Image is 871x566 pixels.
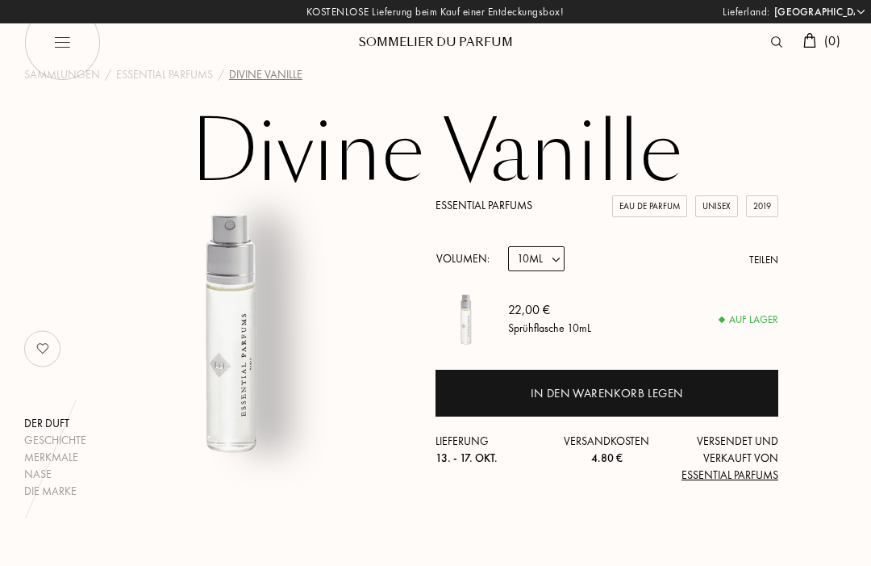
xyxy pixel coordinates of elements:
img: Divine Vanille Essential Parfums [86,181,374,469]
img: search_icn.svg [771,36,782,48]
div: Auf Lager [719,312,778,328]
div: Volumen: [435,246,498,271]
span: 13. - 17. Okt. [435,451,498,465]
div: Die Marke [24,483,86,500]
span: ( 0 ) [824,32,840,49]
div: 22,00 € [508,300,591,319]
div: Unisex [695,195,738,217]
div: Der Duft [24,415,86,432]
div: Sprühflasche 10mL [508,319,591,336]
div: / [218,66,224,83]
img: Divine Vanille Essential Parfums [435,287,496,348]
div: In den Warenkorb legen [531,384,683,403]
img: cart.svg [803,33,816,48]
img: no_like_p.png [27,333,59,365]
div: Merkmale [24,449,86,466]
div: 2019 [746,195,778,217]
span: Lieferland: [723,4,770,20]
a: Essential Parfums [435,198,532,212]
div: Versandkosten [550,433,665,467]
span: 4.80 € [591,451,623,465]
img: burger_black.png [24,4,101,81]
div: Divine Vanille [229,66,302,83]
span: Essential Parfums [681,467,778,482]
div: Versendet und verkauft von [664,433,778,484]
div: Eau de Parfum [612,195,687,217]
div: Teilen [749,252,778,268]
div: Geschichte [24,432,86,449]
h1: Divine Vanille [32,108,839,197]
a: Essential Parfums [116,66,213,83]
div: / [105,66,111,83]
div: Sommelier du Parfum [339,34,532,51]
div: Lieferung [435,433,550,467]
div: Nase [24,466,86,483]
